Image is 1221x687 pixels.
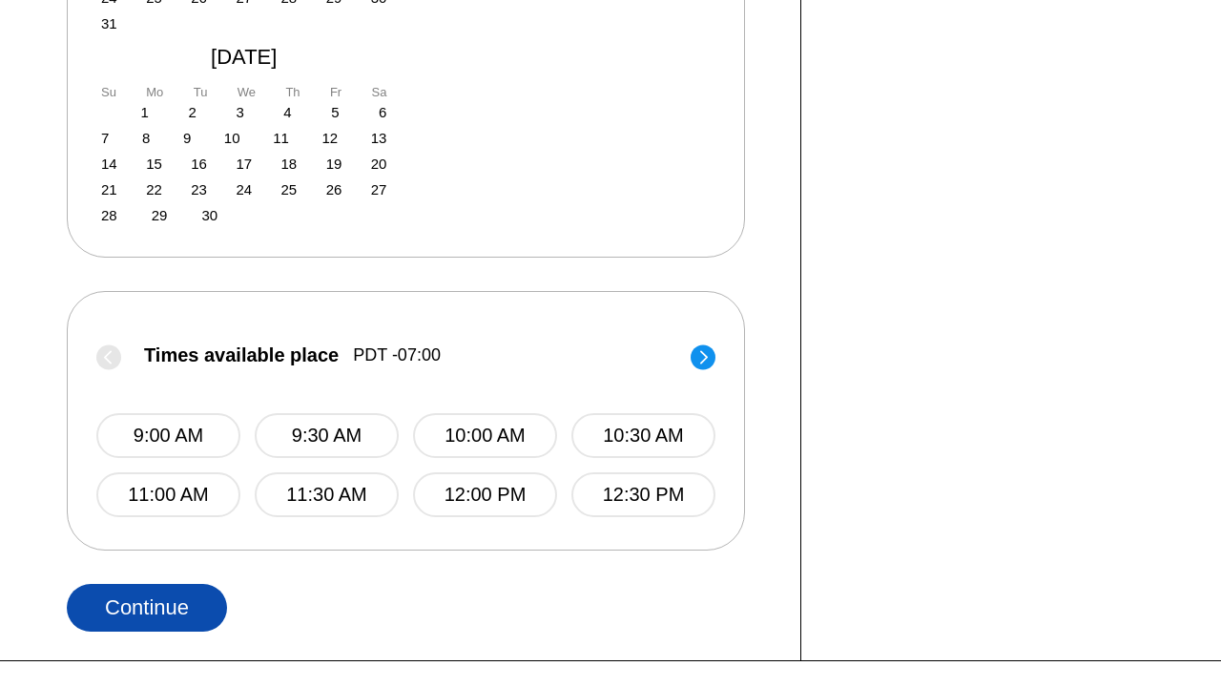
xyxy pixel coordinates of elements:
div: Choose Tuesday, September 30th, 2025 [201,207,217,223]
div: Tu [194,85,208,99]
div: Choose Thursday, September 18th, 2025 [281,156,298,172]
div: Choose Thursday, September 25th, 2025 [281,181,298,198]
div: Choose Sunday, September 7th, 2025 [101,130,109,146]
div: Mo [146,85,163,99]
div: Choose Friday, September 19th, 2025 [326,156,342,172]
div: Choose Tuesday, September 9th, 2025 [183,130,191,146]
button: 10:00 AM [413,413,557,458]
button: 12:00 PM [413,472,557,517]
div: Sa [372,85,387,99]
div: Choose Tuesday, September 16th, 2025 [191,156,207,172]
button: Continue [67,584,227,632]
div: Choose Wednesday, September 17th, 2025 [236,156,252,172]
button: 12:30 PM [571,472,715,517]
div: [DATE] [96,44,392,70]
div: Choose Saturday, September 20th, 2025 [371,156,387,172]
div: Choose Tuesday, September 2nd, 2025 [188,104,196,120]
div: Fr [330,85,341,99]
div: Choose Monday, September 15th, 2025 [146,156,162,172]
div: Choose Friday, September 12th, 2025 [321,130,338,146]
div: Choose Monday, September 1st, 2025 [141,104,149,120]
div: Choose Sunday, September 21st, 2025 [101,181,117,198]
button: 10:30 AM [571,413,715,458]
div: Su [101,85,116,99]
div: Choose Friday, September 26th, 2025 [326,181,342,198]
div: Choose Monday, September 22nd, 2025 [146,181,162,198]
span: PDT -07:00 [353,344,441,365]
div: We [238,85,256,99]
div: Choose Wednesday, September 10th, 2025 [224,130,240,146]
div: Choose Saturday, September 6th, 2025 [379,104,386,120]
button: 11:00 AM [96,472,240,517]
div: Choose Wednesday, September 3rd, 2025 [236,104,243,120]
div: Choose Sunday, August 31st, 2025 [101,15,117,31]
div: Choose Wednesday, September 24th, 2025 [236,181,252,198]
div: Choose Sunday, September 14th, 2025 [101,156,117,172]
div: Choose Thursday, September 4th, 2025 [283,104,291,120]
span: Times available place [144,344,339,365]
div: Choose Monday, September 8th, 2025 [142,130,150,146]
div: month 2025-09 [101,104,387,223]
button: 9:30 AM [255,413,399,458]
div: Choose Saturday, September 13th, 2025 [371,130,387,146]
div: Choose Friday, September 5th, 2025 [331,104,339,120]
button: 11:30 AM [255,472,399,517]
div: Choose Tuesday, September 23rd, 2025 [191,181,207,198]
button: 9:00 AM [96,413,240,458]
div: Choose Thursday, September 11th, 2025 [273,130,289,146]
div: Th [285,85,300,99]
div: Choose Monday, September 29th, 2025 [152,207,168,223]
div: Choose Sunday, September 28th, 2025 [101,207,117,223]
div: Choose Saturday, September 27th, 2025 [371,181,387,198]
